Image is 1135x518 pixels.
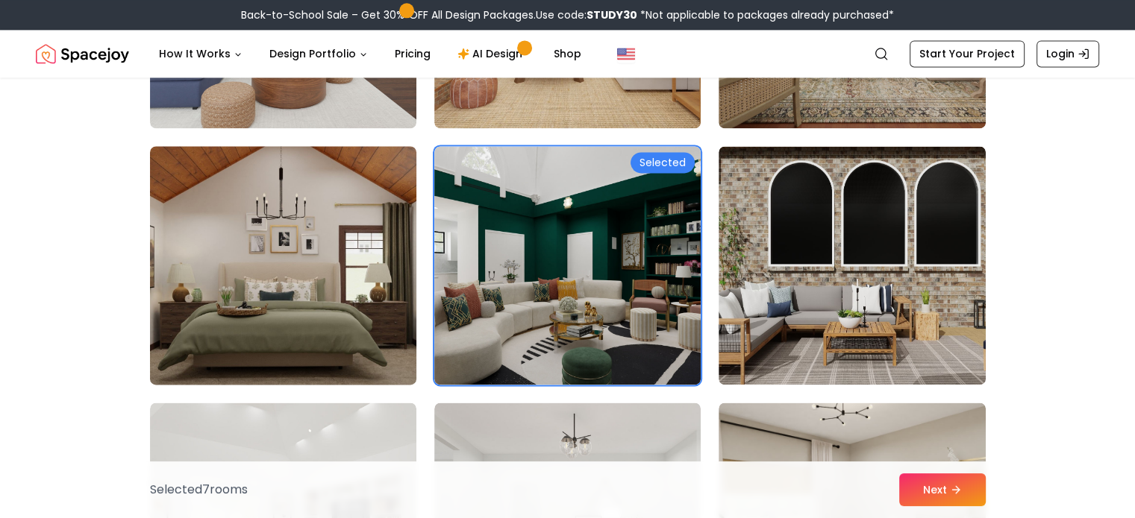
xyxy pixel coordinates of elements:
[434,146,701,385] img: Room room-26
[150,481,248,499] p: Selected 7 room s
[383,39,443,69] a: Pricing
[147,39,254,69] button: How It Works
[542,39,593,69] a: Shop
[147,39,593,69] nav: Main
[257,39,380,69] button: Design Portfolio
[910,40,1025,67] a: Start Your Project
[899,473,986,506] button: Next
[637,7,894,22] span: *Not applicable to packages already purchased*
[587,7,637,22] b: STUDY30
[143,140,423,391] img: Room room-25
[445,39,539,69] a: AI Design
[719,146,985,385] img: Room room-27
[631,152,695,173] div: Selected
[36,30,1099,78] nav: Global
[617,45,635,63] img: United States
[536,7,637,22] span: Use code:
[241,7,894,22] div: Back-to-School Sale – Get 30% OFF All Design Packages.
[36,39,129,69] a: Spacejoy
[1036,40,1099,67] a: Login
[36,39,129,69] img: Spacejoy Logo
